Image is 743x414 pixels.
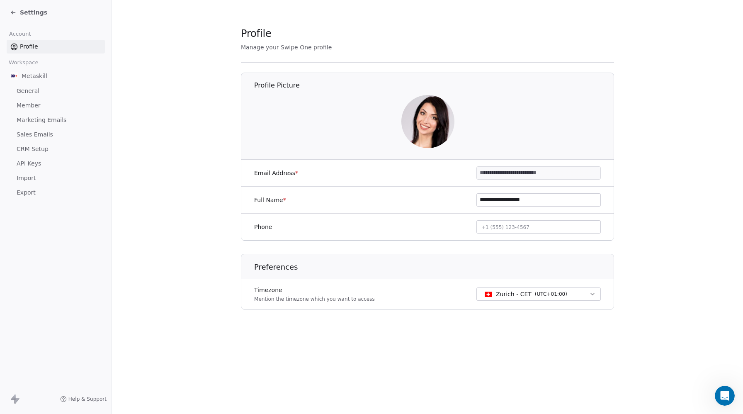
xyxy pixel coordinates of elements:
span: General [17,87,39,95]
label: Full Name [254,196,286,204]
span: Import [17,174,36,183]
span: Member [17,101,41,110]
a: CRM Setup [7,142,105,156]
span: Settings [20,8,47,17]
span: Help & Support [68,396,107,402]
a: API Keys [7,157,105,170]
img: AVATAR%20METASKILL%20-%20Colori%20Positivo.png [10,72,18,80]
span: ( UTC+01:00 ) [535,290,567,298]
a: Member [7,99,105,112]
span: Metaskill [22,72,47,80]
p: Mention the timezone which you want to access [254,296,375,302]
span: Marketing Emails [17,116,66,124]
span: API Keys [17,159,41,168]
span: Manage your Swipe One profile [241,44,332,51]
span: Profile [20,42,38,51]
button: +1 (555) 123-4567 [476,220,601,234]
button: Zurich - CET(UTC+01:00) [476,287,601,301]
a: Export [7,186,105,200]
label: Phone [254,223,272,231]
a: Import [7,171,105,185]
span: +1 (555) 123-4567 [481,224,529,230]
span: CRM Setup [17,145,49,153]
a: Marketing Emails [7,113,105,127]
a: Help & Support [60,396,107,402]
span: Workspace [5,56,42,69]
a: Settings [10,8,47,17]
span: Sales Emails [17,130,53,139]
span: Profile [241,27,272,40]
h1: Profile Picture [254,81,614,90]
span: Export [17,188,36,197]
h1: Preferences [254,262,614,272]
span: Zurich - CET [496,290,532,298]
iframe: Intercom live chat [715,386,735,406]
span: Account [5,28,34,40]
img: y20ioNKkpnIL_TwbaL-Q9Dm38r_GwzlUFKNwohZvYnM [401,95,454,148]
a: Profile [7,40,105,54]
a: Sales Emails [7,128,105,141]
label: Timezone [254,286,375,294]
label: Email Address [254,169,298,177]
a: General [7,84,105,98]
